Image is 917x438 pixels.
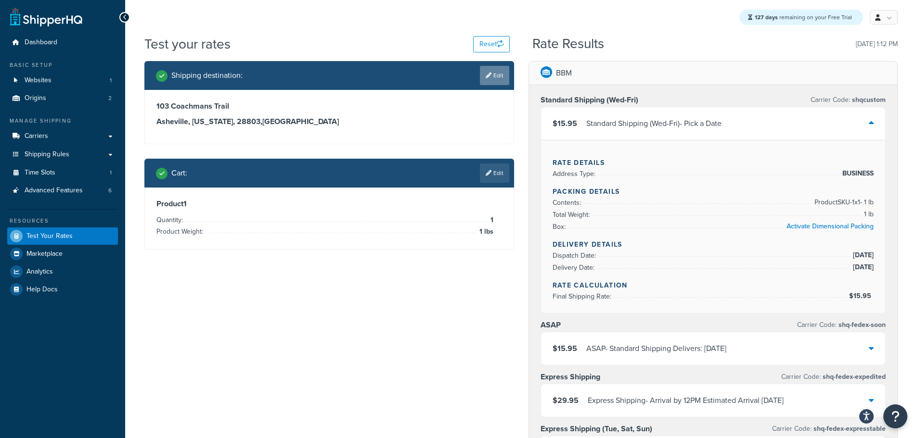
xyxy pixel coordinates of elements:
a: Origins2 [7,89,118,107]
span: Dispatch Date: [553,250,598,261]
h2: Shipping destination : [171,71,243,80]
div: Manage Shipping [7,117,118,125]
a: Shipping Rules [7,146,118,163]
span: Analytics [26,268,53,276]
p: Carrier Code: [772,422,886,436]
p: [DATE] 1:12 PM [856,38,898,51]
span: Contents: [553,198,583,208]
a: Advanced Features6 [7,182,118,200]
span: 1 [110,76,112,85]
span: Advanced Features [25,187,83,195]
p: Carrier Code: [797,318,886,332]
h3: 103 Coachmans Trail [156,101,502,111]
h3: Product 1 [156,199,502,209]
a: Activate Dimensional Packing [787,221,874,231]
span: Delivery Date: [553,263,597,273]
a: Help Docs [7,281,118,298]
h2: Rate Results [532,37,604,51]
a: Edit [480,66,509,85]
span: shqcustom [850,95,886,105]
h4: Rate Details [553,158,874,168]
a: Test Your Rates [7,227,118,245]
span: $15.95 [553,118,577,129]
h4: Delivery Details [553,239,874,250]
span: Address Type: [553,169,598,179]
li: Origins [7,89,118,107]
span: Help Docs [26,286,58,294]
a: Dashboard [7,34,118,51]
span: Box: [553,222,568,232]
h3: Asheville, [US_STATE], 28803 , [GEOGRAPHIC_DATA] [156,117,502,126]
span: 1 lb [862,209,874,220]
a: Carriers [7,127,118,145]
span: 2 [108,94,112,102]
span: $15.95 [553,343,577,354]
strong: 127 days [755,13,778,22]
span: Total Weight: [553,210,592,220]
span: Time Slots [25,169,55,177]
div: ASAP - Standard Shipping Delivers: [DATE] [586,342,726,355]
span: Dashboard [25,38,57,47]
span: Test Your Rates [26,232,73,240]
a: Websites1 [7,72,118,89]
h2: Cart : [171,169,187,177]
span: Product SKU-1 x 1 - 1 lb [812,197,874,208]
a: Marketplace [7,245,118,263]
li: Time Slots [7,164,118,182]
span: 1 lbs [477,226,493,238]
span: Final Shipping Rate: [553,291,614,301]
span: BUSINESS [840,168,874,179]
span: Product Weight: [156,226,206,237]
p: Carrier Code: [811,93,886,107]
h1: Test your rates [144,35,231,53]
span: Websites [25,76,52,85]
span: Origins [25,94,46,102]
li: Advanced Features [7,182,118,200]
a: Time Slots1 [7,164,118,182]
span: [DATE] [851,250,874,261]
span: Marketplace [26,250,63,258]
span: remaining on your Free Trial [755,13,852,22]
h4: Rate Calculation [553,280,874,290]
span: $15.95 [849,291,874,301]
div: Resources [7,217,118,225]
span: shq-fedex-expresstable [812,424,886,434]
div: Basic Setup [7,61,118,69]
span: Carriers [25,132,48,140]
button: Reset [473,36,510,52]
a: Edit [480,163,509,183]
button: Open Resource Center [883,404,907,428]
h3: Standard Shipping (Wed-Fri) [541,95,638,105]
h4: Packing Details [553,187,874,197]
p: BBM [556,66,572,80]
p: Carrier Code: [781,370,886,384]
span: $29.95 [553,395,579,406]
h3: ASAP [541,320,561,330]
h3: Express Shipping (Tue, Sat, Sun) [541,424,652,434]
span: 6 [108,187,112,195]
span: Quantity: [156,215,185,225]
a: Analytics [7,263,118,280]
li: Websites [7,72,118,89]
span: shq-fedex-soon [837,320,886,330]
h3: Express Shipping [541,372,600,382]
span: 1 [110,169,112,177]
span: Shipping Rules [25,150,69,159]
span: 1 [488,214,493,226]
div: Standard Shipping (Wed-Fri) - Pick a Date [586,117,722,130]
span: shq-fedex-expedited [821,372,886,382]
div: Express Shipping - Arrival by 12PM Estimated Arrival [DATE] [588,394,784,407]
span: [DATE] [851,262,874,273]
